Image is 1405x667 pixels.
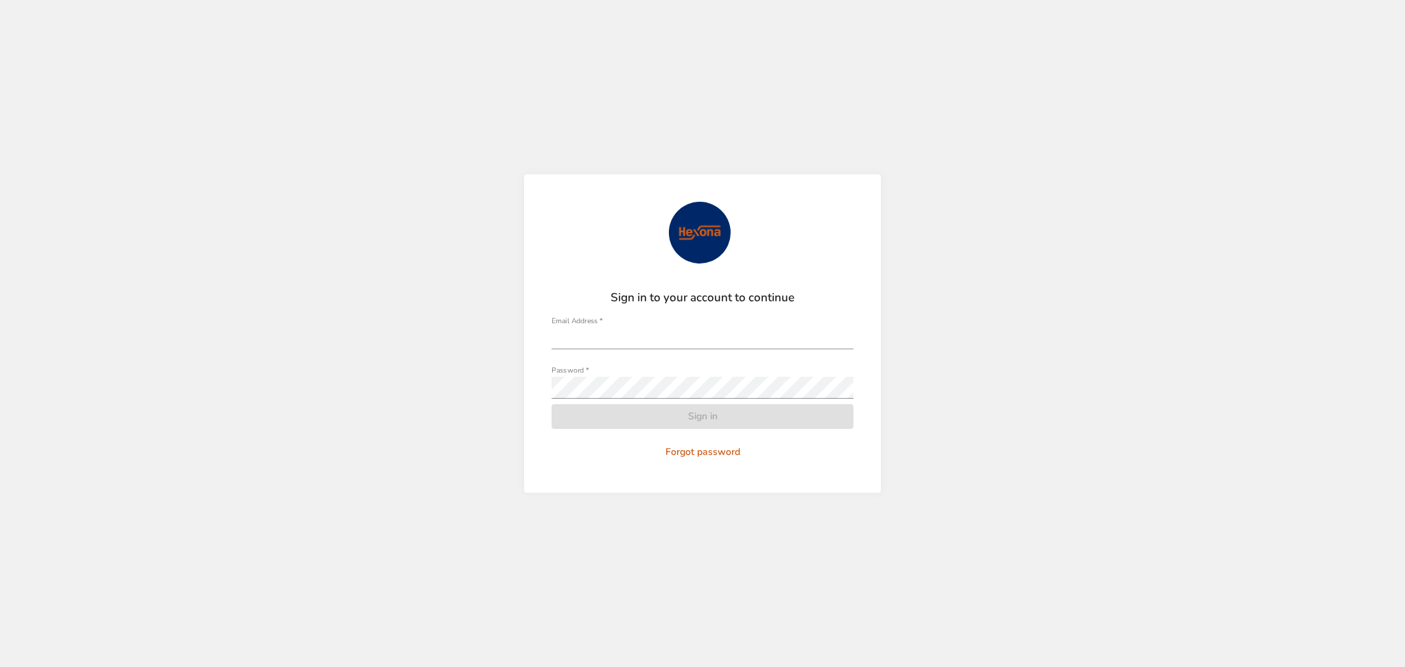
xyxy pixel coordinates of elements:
img: Avatar [669,202,731,264]
h2: Sign in to your account to continue [552,291,853,305]
label: Email Address [552,317,602,325]
label: Password [552,366,589,374]
span: Forgot password [557,444,848,461]
button: Forgot password [552,440,853,465]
